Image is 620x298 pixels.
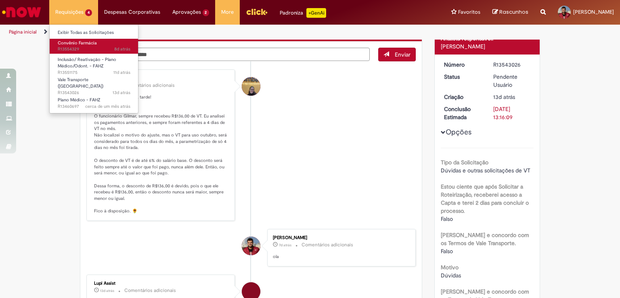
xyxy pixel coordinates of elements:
[441,231,529,247] b: [PERSON_NAME] e concordo com os Termos de Vale Transporte.
[114,46,130,52] time: 22/09/2025 10:46:33
[86,48,370,61] textarea: Digite sua mensagem aqui...
[378,48,416,61] button: Enviar
[50,76,138,93] a: Aberto R13543026 : Vale Transporte (VT)
[50,96,138,111] a: Aberto R13460697 : Plano Médico - FAHZ
[58,69,130,76] span: R13551175
[113,90,130,96] time: 17/09/2025 11:12:17
[458,8,480,16] span: Favoritos
[50,39,138,54] a: Aberto R13554329 : Convênio Farmácia
[58,57,116,69] span: Inclusão/ Reativação - Plano Médico/Odont. - FAHZ
[94,281,228,286] div: Lupi Assist
[302,241,353,248] small: Comentários adicionais
[58,90,130,96] span: R13543026
[441,167,530,174] span: Dúvidas e outras solicitações de VT
[50,28,138,37] a: Exibir Todas as Solicitações
[279,243,291,248] span: 7d atrás
[246,6,268,18] img: click_logo_yellow_360x200.png
[221,8,234,16] span: More
[273,254,407,260] p: ola
[58,97,101,103] span: Plano Médico - FAHZ
[438,93,488,101] dt: Criação
[441,264,459,271] b: Motivo
[172,8,201,16] span: Aprovações
[492,8,528,16] a: Rascunhos
[493,93,531,101] div: 17/09/2025 11:12:15
[242,77,260,96] div: Amanda De Campos Gomes Do Nascimento
[441,183,529,214] b: Estou ciente que após Solicitar a Roteirização, receberei acesso a Capta e terei 2 dias para conc...
[493,73,531,89] div: Pendente Usuário
[493,93,515,101] time: 17/09/2025 11:12:15
[58,103,130,110] span: R13460697
[85,9,92,16] span: 4
[438,61,488,69] dt: Número
[499,8,528,16] span: Rascunhos
[493,105,531,121] div: [DATE] 13:16:09
[441,272,461,279] span: Dúvidas
[279,243,291,248] time: 23/09/2025 09:24:14
[493,61,531,69] div: R13543026
[58,77,103,89] span: Vale Transporte ([GEOGRAPHIC_DATA])
[113,69,130,76] time: 19/09/2025 15:09:09
[94,94,228,214] p: [PERSON_NAME], boa tarde! Tudo bem? O funcionário Gilmar, sempre recebeu R$136,00 de VT. Eu anali...
[306,8,326,18] p: +GenAi
[438,73,488,81] dt: Status
[104,8,160,16] span: Despesas Corporativas
[58,46,130,52] span: R13554329
[124,287,176,294] small: Comentários adicionais
[441,159,488,166] b: Tipo da Solicitação
[55,8,84,16] span: Requisições
[273,235,407,240] div: [PERSON_NAME]
[100,288,114,293] time: 17/09/2025 11:16:10
[242,237,260,255] div: Evaldo Leandro Potma da Silva
[85,103,130,109] span: cerca de um mês atrás
[113,90,130,96] span: 13d atrás
[100,288,114,293] span: 13d atrás
[573,8,614,15] span: [PERSON_NAME]
[203,9,209,16] span: 2
[1,4,42,20] img: ServiceNow
[123,82,175,89] small: Comentários adicionais
[9,29,37,35] a: Página inicial
[493,93,515,101] span: 13d atrás
[441,215,453,222] span: Falso
[280,8,326,18] div: Padroniza
[58,40,97,46] span: Convênio Farmácia
[49,24,138,113] ul: Requisições
[6,25,407,40] ul: Trilhas de página
[113,69,130,76] span: 11d atrás
[50,55,138,73] a: Aberto R13551175 : Inclusão/ Reativação - Plano Médico/Odont. - FAHZ
[114,46,130,52] span: 8d atrás
[438,105,488,121] dt: Conclusão Estimada
[441,248,453,255] span: Falso
[94,76,228,81] div: [PERSON_NAME]
[441,42,534,50] div: [PERSON_NAME]
[395,51,411,58] span: Enviar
